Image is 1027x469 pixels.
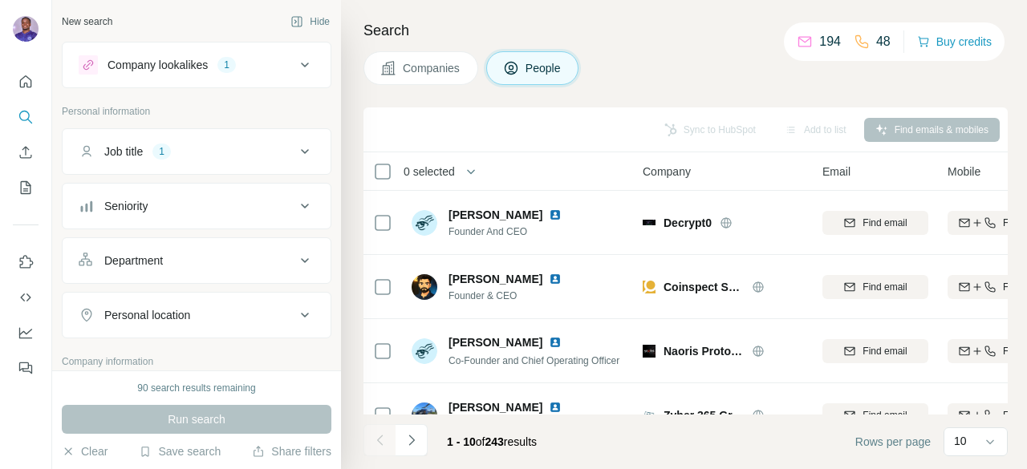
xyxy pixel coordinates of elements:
img: Logo of Zyber 365 Group [643,409,656,422]
span: results [447,435,537,448]
button: Feedback [13,354,39,382]
span: [PERSON_NAME] [449,271,542,287]
p: Personal information [62,104,331,119]
img: Logo of Coinspect Security [643,281,656,293]
img: Avatar [412,402,437,428]
p: Company information [62,354,331,369]
button: Enrich CSV [13,138,39,167]
img: Avatar [13,16,39,42]
div: 1 [152,144,171,159]
span: [PERSON_NAME] [449,399,542,415]
span: Find email [863,408,907,423]
button: Find email [822,403,928,427]
button: Personal location [63,296,331,334]
p: 194 [819,32,841,51]
img: Avatar [412,274,437,300]
button: Find email [822,211,928,235]
span: Decrypt0 [664,215,712,231]
button: Job title1 [63,132,331,171]
span: Find email [863,216,907,230]
img: Logo of Naoris Protocol [643,345,656,358]
img: Logo of Decrypt0 [643,220,656,226]
span: [PERSON_NAME] [449,207,542,223]
img: LinkedIn logo [549,208,562,221]
span: 1 - 10 [447,435,476,448]
button: My lists [13,173,39,202]
button: Seniority [63,187,331,225]
div: 90 search results remaining [137,381,255,395]
button: Share filters [252,443,331,459]
div: Seniority [104,198,148,214]
span: Coinspect Security [664,279,744,295]
span: 0 selected [404,164,455,180]
span: People [526,60,562,76]
button: Use Surfe API [13,283,39,312]
img: LinkedIn logo [549,336,562,349]
img: LinkedIn logo [549,273,562,285]
img: Avatar [412,210,437,236]
button: Use Surfe on LinkedIn [13,248,39,277]
button: Search [13,103,39,131]
button: Buy credits [917,30,992,53]
div: Department [104,253,163,269]
span: of [476,435,485,448]
div: 1 [217,58,236,72]
span: Company [643,164,691,180]
span: Zyber 365 Group [664,407,744,423]
div: Job title [104,144,143,160]
span: [PERSON_NAME] [449,334,542,350]
span: 243 [485,435,504,448]
span: Companies [403,60,461,76]
span: Founder & CEO [449,289,581,303]
span: Co-Founder and Chief Operating Officer [449,355,619,366]
button: Dashboard [13,318,39,347]
button: Quick start [13,67,39,96]
p: 48 [876,32,891,51]
button: Save search [139,443,221,459]
button: Navigate to next page [396,424,428,456]
button: Find email [822,275,928,299]
p: 10 [954,433,967,449]
div: Company lookalikes [108,57,208,73]
span: Find email [863,344,907,358]
span: Rows per page [855,434,931,450]
span: Find email [863,280,907,294]
button: Clear [62,443,108,459]
span: Founder And CEO [449,224,581,239]
button: Company lookalikes1 [63,46,331,84]
button: Department [63,241,331,280]
button: Hide [279,10,341,34]
div: Personal location [104,307,190,323]
img: LinkedIn logo [549,401,562,414]
span: Naoris Protocol [664,343,744,359]
div: New search [62,14,112,29]
img: Avatar [412,338,437,364]
h4: Search [363,19,1008,42]
span: Email [822,164,850,180]
button: Find email [822,339,928,363]
span: Mobile [948,164,980,180]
